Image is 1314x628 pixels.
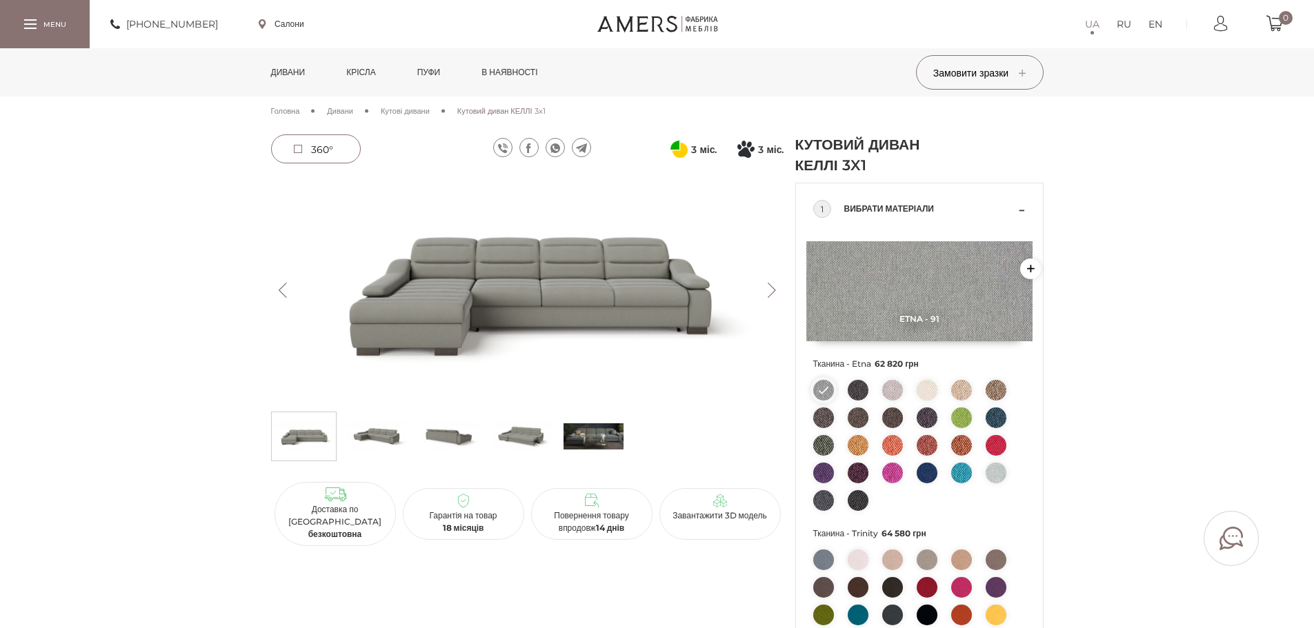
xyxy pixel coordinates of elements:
span: Etna - 91 [806,314,1033,324]
b: 14 днів [596,523,625,533]
span: 0 [1279,11,1293,25]
img: Кутовий диван КЕЛЛІ 3x1 -0 [271,176,784,405]
span: Замовити зразки [933,67,1026,79]
img: Кутовий диван КЕЛЛІ 3x1 s-2 [419,416,479,457]
a: [PHONE_NUMBER] [110,16,218,32]
span: Головна [271,106,300,116]
span: Тканина - Trinity [813,525,1026,543]
button: Замовити зразки [916,55,1044,90]
h1: Кутовий диван КЕЛЛІ 3x1 [795,134,954,176]
b: безкоштовна [308,529,362,539]
img: Кутовий диван КЕЛЛІ 3x1 s-3 [491,416,551,457]
a: в наявності [471,48,548,97]
a: EN [1148,16,1162,32]
a: Кутові дивани [381,105,430,117]
a: 360° [271,134,361,163]
span: Тканина - Etna [813,355,1026,373]
span: 360° [311,143,333,156]
p: Доставка по [GEOGRAPHIC_DATA] [280,503,390,540]
a: facebook [519,138,539,157]
svg: Покупка частинами від Монобанку [737,141,755,158]
a: UA [1085,16,1099,32]
span: 3 міс. [691,141,717,158]
a: telegram [572,138,591,157]
a: viber [493,138,512,157]
a: Крісла [336,48,386,97]
a: Дивани [261,48,316,97]
span: 62 820 грн [875,358,919,369]
span: 3 міс. [758,141,784,158]
p: Повернення товару впродовж [537,509,647,534]
p: Завантажити 3D модель [665,509,775,522]
a: Дивани [327,105,353,117]
img: s_ [564,416,624,457]
a: whatsapp [546,138,565,157]
img: Etna - 91 [806,241,1033,341]
a: Салони [259,18,304,30]
svg: Оплата частинами від ПриватБанку [670,141,688,158]
a: Головна [271,105,300,117]
a: RU [1117,16,1131,32]
img: Кутовий диван КЕЛЛІ 3x1 s-0 [274,416,334,457]
div: 1 [813,200,831,218]
p: Гарантія на товар [408,509,519,534]
span: Дивани [327,106,353,116]
b: 18 місяців [443,523,484,533]
img: Кутовий диван КЕЛЛІ 3x1 s-1 [346,416,406,457]
button: Next [760,283,784,298]
button: Previous [271,283,295,298]
span: 64 580 грн [882,528,926,538]
span: Кутові дивани [381,106,430,116]
span: Вибрати матеріали [844,201,1015,217]
a: Пуфи [407,48,451,97]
